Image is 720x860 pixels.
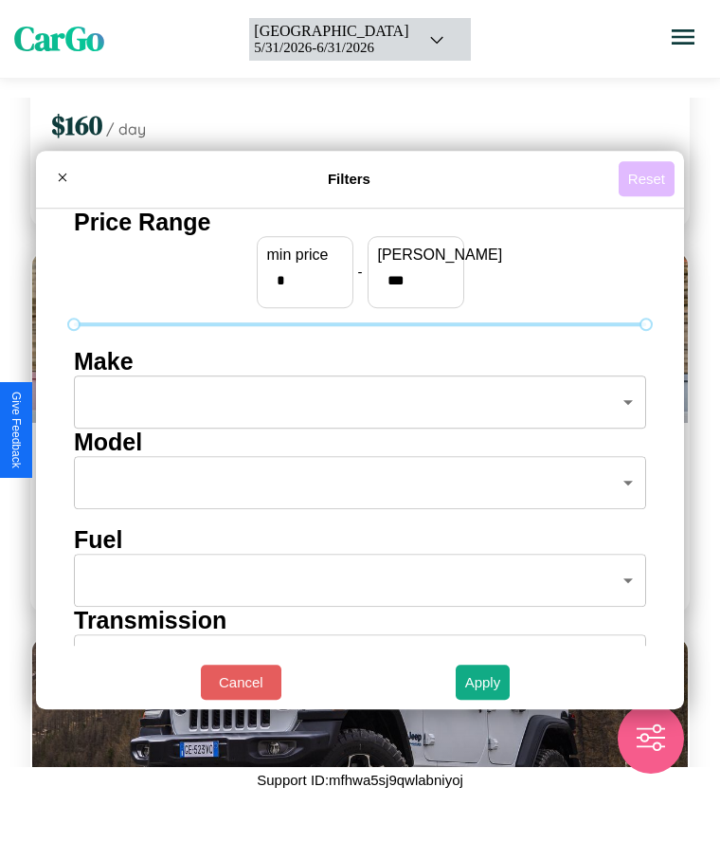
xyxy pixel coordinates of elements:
[74,526,646,554] h4: Fuel
[456,665,511,700] button: Apply
[80,171,619,187] h4: Filters
[74,429,646,456] h4: Model
[201,665,281,700] button: Cancel
[257,767,463,793] p: Support ID: mfhwa5sj9qwlabniyoj
[74,348,646,375] h4: Make
[267,247,343,264] label: min price
[74,209,646,236] h4: Price Range
[358,259,363,284] p: -
[9,392,23,468] div: Give Feedback
[106,119,146,138] span: / day
[254,23,408,40] div: [GEOGRAPHIC_DATA]
[51,107,102,143] span: $ 160
[14,16,104,62] span: CarGo
[254,40,408,56] div: 5 / 31 / 2026 - 6 / 31 / 2026
[378,247,454,264] label: [PERSON_NAME]
[619,161,675,196] button: Reset
[74,607,646,634] h4: Transmission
